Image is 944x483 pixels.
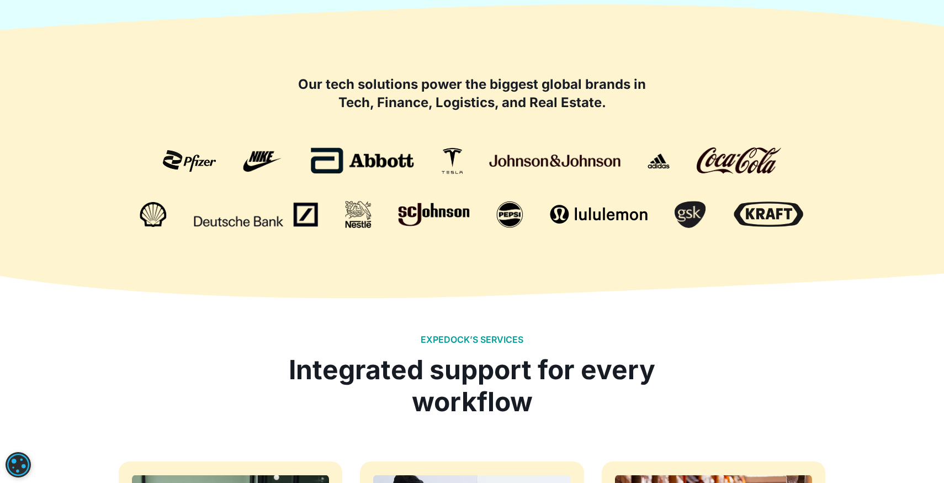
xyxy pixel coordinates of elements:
img: gsk logo [674,201,706,228]
iframe: Chat Widget [755,364,944,483]
img: nestle logo [345,201,372,228]
img: deutsche bank [193,201,319,228]
img: Kraft Logo [733,201,805,228]
img: pepsi logo [496,201,523,228]
img: shell logo [140,201,167,228]
img: coca-cola logo [696,147,782,174]
img: Tesla logo [441,147,463,174]
img: abbott logo [310,147,414,174]
img: johnson&johnson logo [489,155,621,167]
div: Integrated support for every workflow [260,354,684,417]
img: sc johnson logo [398,203,470,226]
h2: Our tech solutions power the biggest global brands in Tech, Finance, Logistics, and Real Estate. [290,75,654,112]
img: adidas logo [647,153,670,168]
img: nike logo [243,150,284,172]
h2: EXPEDOCK’S SERVICES [421,335,523,345]
img: lululemon logo [550,205,648,224]
img: pfizer logo [162,150,216,172]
